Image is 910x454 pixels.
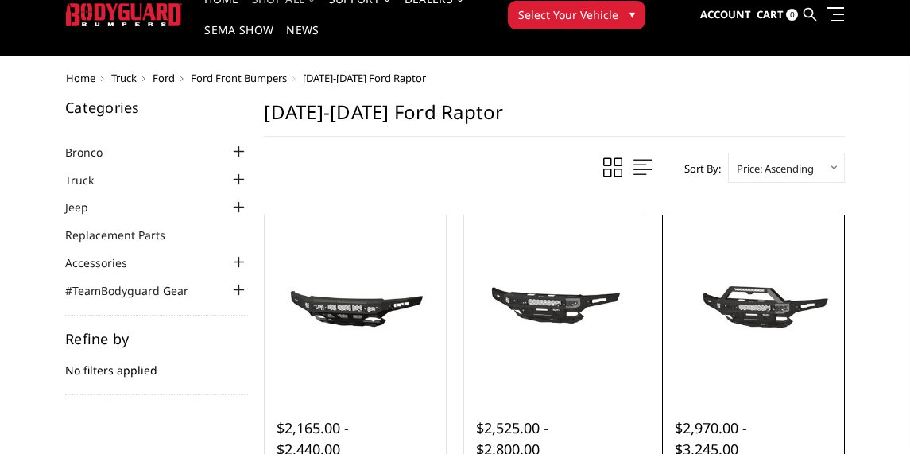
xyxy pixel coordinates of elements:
label: Sort By: [676,157,721,180]
a: Ford Front Bumpers [191,71,287,85]
a: Ford [153,71,175,85]
img: BODYGUARD BUMPERS [66,3,183,26]
a: Truck [111,71,137,85]
span: 0 [786,9,798,21]
a: 2021-2025 Ford Raptor - Freedom Series - Baja Front Bumper (winch mount) 2021-2025 Ford Raptor - ... [667,219,840,393]
span: Select Your Vehicle [518,6,618,23]
span: ▾ [629,6,635,22]
img: 2021-2025 Ford Raptor - Freedom Series - Base Front Bumper (winch mount) [468,266,641,347]
a: SEMA Show [204,25,273,56]
a: 2021-2025 Ford Raptor - Freedom Series - Base Front Bumper (winch mount) [468,219,641,393]
img: 2021-2025 Ford Raptor - Freedom Series - Baja Front Bumper (winch mount) [667,266,840,347]
span: Account [700,7,751,21]
a: 2021-2025 Ford Raptor - Freedom Series - Base Front Bumper (non-winch) 2021-2025 Ford Raptor - Fr... [269,219,442,393]
h5: Refine by [65,332,248,346]
span: Cart [757,7,784,21]
a: Bronco [65,144,122,161]
a: #TeamBodyguard Gear [65,282,208,299]
a: News [286,25,319,56]
span: [DATE]-[DATE] Ford Raptor [303,71,426,85]
a: Truck [65,172,114,188]
a: Replacement Parts [65,227,185,243]
button: Select Your Vehicle [508,1,645,29]
a: Home [66,71,95,85]
a: Jeep [65,199,108,215]
div: No filters applied [65,332,248,395]
h5: Categories [65,100,248,114]
img: 2021-2025 Ford Raptor - Freedom Series - Base Front Bumper (non-winch) [269,266,442,347]
a: Accessories [65,254,147,271]
h1: [DATE]-[DATE] Ford Raptor [264,100,845,137]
